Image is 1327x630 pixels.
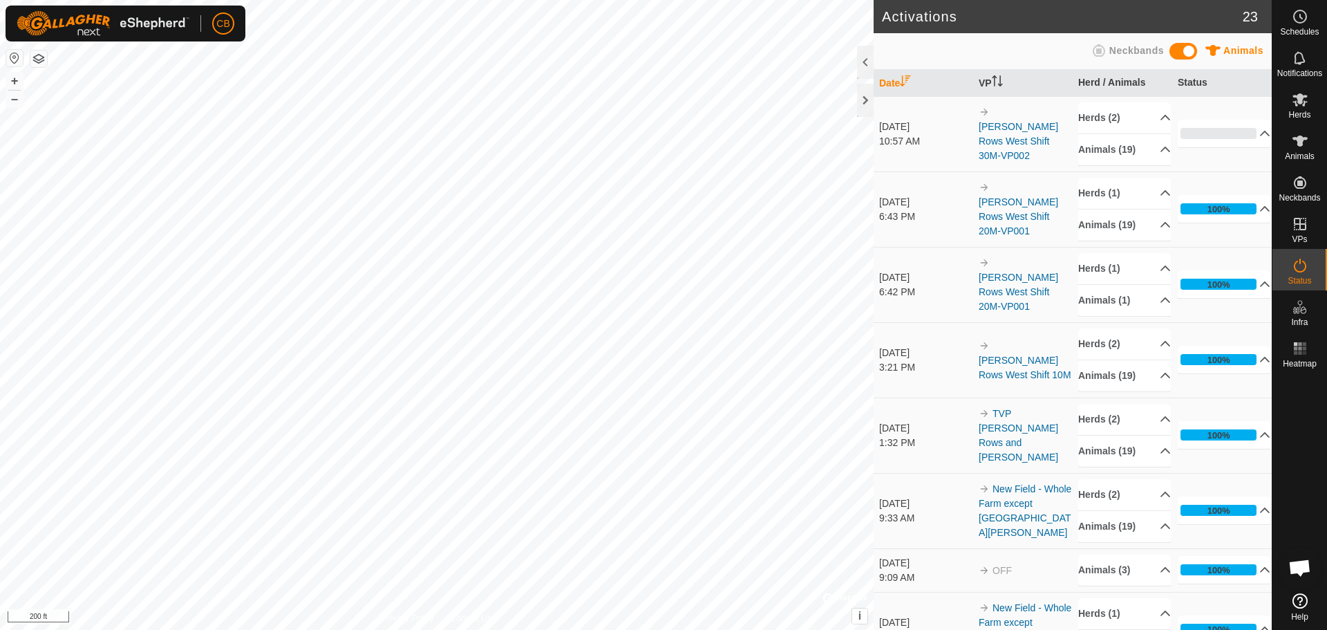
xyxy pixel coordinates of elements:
[1207,564,1230,577] div: 100%
[979,272,1058,312] a: [PERSON_NAME] Rows West Shift 20M-VP001
[879,571,972,585] div: 9:09 AM
[1180,279,1257,290] div: 100%
[1078,102,1171,133] p-accordion-header: Herds (2)
[979,483,1071,538] a: New Field - Whole Farm except [GEOGRAPHIC_DATA][PERSON_NAME]
[1078,178,1171,209] p-accordion-header: Herds (1)
[1178,346,1270,373] p-accordion-header: 100%
[879,210,972,224] div: 6:43 PM
[1180,505,1257,516] div: 100%
[1178,120,1270,147] p-accordion-header: 0%
[451,612,491,624] a: Contact Us
[979,106,990,118] img: arrow
[1283,360,1317,368] span: Heatmap
[992,77,1003,89] p-sorticon: Activate to sort
[6,91,23,107] button: –
[1078,511,1171,542] p-accordion-header: Animals (19)
[879,120,972,134] div: [DATE]
[1207,429,1230,442] div: 100%
[1207,203,1230,216] div: 100%
[17,11,189,36] img: Gallagher Logo
[6,50,23,66] button: Reset Map
[1277,69,1322,77] span: Notifications
[979,355,1071,380] a: [PERSON_NAME] Rows West Shift 10M
[1073,70,1172,97] th: Herd / Animals
[1180,354,1257,365] div: 100%
[1109,45,1164,56] span: Neckbands
[216,17,229,31] span: CB
[879,195,972,210] div: [DATE]
[879,285,972,299] div: 6:42 PM
[1291,318,1308,326] span: Infra
[879,497,972,511] div: [DATE]
[6,73,23,89] button: +
[979,257,990,268] img: arrow
[879,346,972,360] div: [DATE]
[879,270,972,285] div: [DATE]
[1180,128,1257,139] div: 0%
[1223,45,1263,56] span: Animals
[1180,203,1257,214] div: 100%
[1078,134,1171,165] p-accordion-header: Animals (19)
[1078,436,1171,467] p-accordion-header: Animals (19)
[1078,328,1171,360] p-accordion-header: Herds (2)
[979,121,1058,161] a: [PERSON_NAME] Rows West Shift 30M-VP002
[1207,278,1230,291] div: 100%
[979,602,990,613] img: arrow
[1078,285,1171,316] p-accordion-header: Animals (1)
[858,610,861,622] span: i
[1272,588,1327,627] a: Help
[1180,564,1257,575] div: 100%
[1078,404,1171,435] p-accordion-header: Herds (2)
[879,360,972,375] div: 3:21 PM
[1285,152,1315,160] span: Animals
[1243,6,1258,27] span: 23
[1291,613,1308,621] span: Help
[1207,353,1230,367] div: 100%
[979,565,990,576] img: arrow
[979,340,990,351] img: arrow
[1178,556,1270,584] p-accordion-header: 100%
[1292,235,1307,243] span: VPs
[1078,210,1171,241] p-accordion-header: Animals (19)
[979,196,1058,237] a: [PERSON_NAME] Rows West Shift 20M-VP001
[879,556,972,571] div: [DATE]
[882,8,1243,25] h2: Activations
[1078,598,1171,629] p-accordion-header: Herds (1)
[1288,277,1311,285] span: Status
[879,511,972,526] div: 9:33 AM
[1288,111,1310,119] span: Herds
[382,612,434,624] a: Privacy Policy
[973,70,1073,97] th: VP
[979,483,990,494] img: arrow
[1178,421,1270,449] p-accordion-header: 100%
[900,77,911,89] p-sorticon: Activate to sort
[879,436,972,450] div: 1:32 PM
[1178,270,1270,298] p-accordion-header: 100%
[879,134,972,149] div: 10:57 AM
[1078,555,1171,586] p-accordion-header: Animals (3)
[992,565,1012,576] span: OFF
[979,182,990,193] img: arrow
[1178,195,1270,223] p-accordion-header: 100%
[1078,253,1171,284] p-accordion-header: Herds (1)
[874,70,973,97] th: Date
[1180,429,1257,441] div: 100%
[1279,194,1320,202] span: Neckbands
[1280,28,1319,36] span: Schedules
[30,50,47,67] button: Map Layers
[979,408,990,419] img: arrow
[1078,360,1171,391] p-accordion-header: Animals (19)
[879,615,972,630] div: [DATE]
[1279,547,1321,589] div: Open chat
[1207,504,1230,517] div: 100%
[1178,497,1270,524] p-accordion-header: 100%
[879,421,972,436] div: [DATE]
[1172,70,1272,97] th: Status
[852,609,867,624] button: i
[1078,479,1171,510] p-accordion-header: Herds (2)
